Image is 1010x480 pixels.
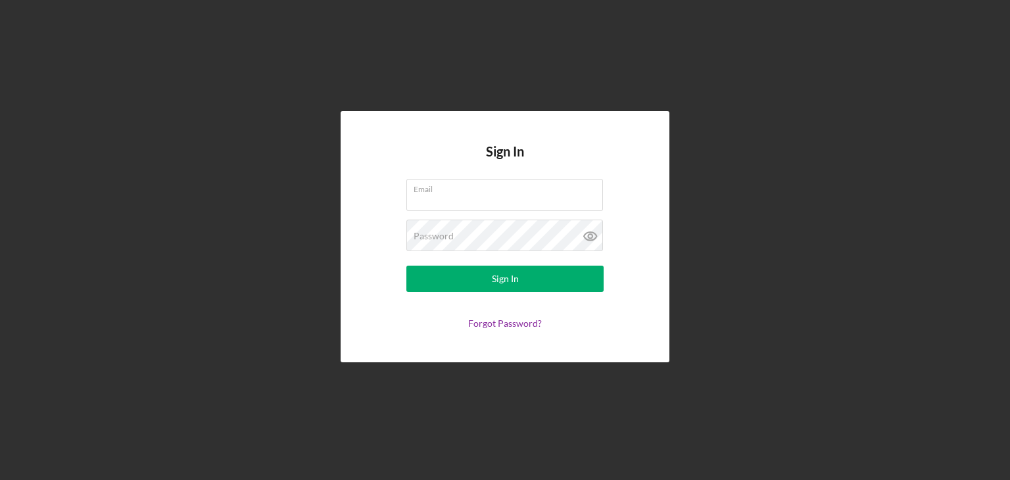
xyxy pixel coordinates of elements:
[468,318,542,329] a: Forgot Password?
[406,266,604,292] button: Sign In
[492,266,519,292] div: Sign In
[414,231,454,241] label: Password
[486,144,524,179] h4: Sign In
[414,180,603,194] label: Email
